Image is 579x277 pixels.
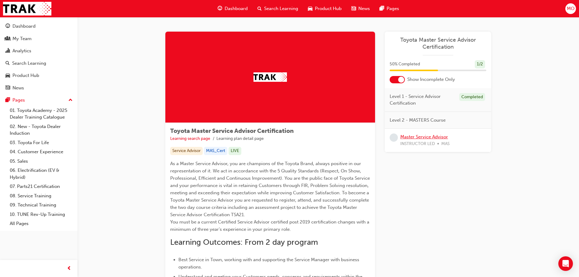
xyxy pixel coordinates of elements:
span: Best Service in Town, working with and supporting the Service Manager with business operations. [178,257,360,270]
span: Level 2 - MASTERS Course [390,117,446,124]
a: 05. Sales [7,157,75,166]
img: Trak [253,72,287,82]
a: 01. Toyota Academy - 2025 Dealer Training Catalogue [7,106,75,122]
div: Service Advisor [170,147,203,155]
span: Learning Outcomes: From 2 day program [170,237,318,247]
div: News [12,85,24,92]
a: pages-iconPages [375,2,404,15]
a: My Team [2,33,75,44]
div: Analytics [12,47,31,54]
a: Dashboard [2,21,75,32]
span: car-icon [308,5,312,12]
span: search-icon [257,5,262,12]
a: 09. Technical Training [7,200,75,210]
span: Pages [387,5,399,12]
div: Dashboard [12,23,36,30]
div: Completed [459,93,485,101]
div: Pages [12,97,25,104]
div: My Team [12,35,32,42]
button: MO [565,3,576,14]
button: DashboardMy TeamAnalyticsSearch LearningProduct HubNews [2,19,75,95]
a: search-iconSearch Learning [253,2,303,15]
span: News [358,5,370,12]
a: 08. Service Training [7,191,75,201]
span: Product Hub [315,5,342,12]
a: 04. Customer Experience [7,147,75,157]
span: search-icon [5,61,10,66]
a: 07. Parts21 Certification [7,182,75,191]
a: News [2,82,75,94]
a: All Pages [7,219,75,228]
a: 03. Toyota For Life [7,138,75,147]
div: LIVE [229,147,241,155]
span: learningRecordVerb_NONE-icon [390,133,398,142]
a: 06. Electrification (EV & Hybrid) [7,166,75,182]
span: Level 1 - Service Advisor Certification [390,93,454,107]
span: INSTRUCTOR LED [400,140,435,147]
span: pages-icon [5,98,10,103]
span: Search Learning [264,5,298,12]
span: guage-icon [5,24,10,29]
img: Trak [3,2,51,16]
span: news-icon [351,5,356,12]
a: guage-iconDashboard [213,2,253,15]
div: Product Hub [12,72,39,79]
button: Pages [2,95,75,106]
a: Master Service Advisor [400,134,448,140]
a: Toyota Master Service Advisor Certification [390,36,486,50]
a: car-iconProduct Hub [303,2,346,15]
span: up-icon [68,96,73,104]
span: car-icon [5,73,10,78]
div: Open Intercom Messenger [558,256,573,271]
span: guage-icon [218,5,222,12]
div: 1 / 2 [475,60,485,68]
a: Analytics [2,45,75,57]
span: pages-icon [380,5,384,12]
span: news-icon [5,85,10,91]
a: Search Learning [2,58,75,69]
span: Dashboard [225,5,248,12]
li: Learning plan detail page [216,135,264,142]
a: Product Hub [2,70,75,81]
span: Toyota Master Service Advisor Certification [170,127,294,134]
span: chart-icon [5,48,10,54]
span: As a Master Service Advisor, you are champions of the Toyota Brand, always positive in our repres... [170,161,371,232]
a: Learning search page [170,136,210,141]
a: 02. New - Toyota Dealer Induction [7,122,75,138]
span: 50 % Completed [390,61,420,68]
div: MAS_Cert [204,147,227,155]
span: MAS [441,140,450,147]
span: people-icon [5,36,10,42]
div: Search Learning [12,60,46,67]
span: Show Incomplete Only [407,76,455,83]
a: 10. TUNE Rev-Up Training [7,210,75,219]
span: prev-icon [67,265,71,272]
span: MO [567,5,574,12]
a: news-iconNews [346,2,375,15]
